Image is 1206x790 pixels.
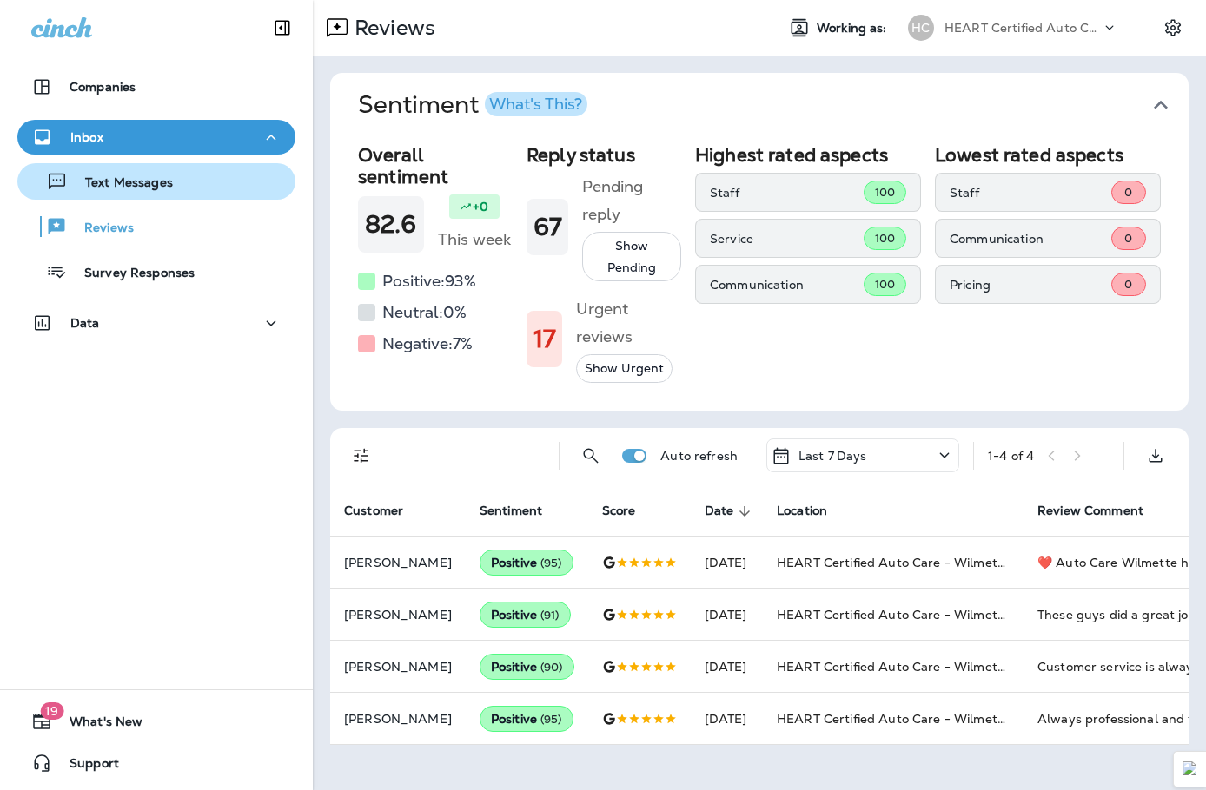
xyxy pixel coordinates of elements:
[950,278,1111,292] p: Pricing
[480,654,574,680] div: Positive
[908,15,934,41] div: HC
[52,714,142,735] span: What's New
[52,756,119,777] span: Support
[382,330,473,358] h5: Negative: 7 %
[480,504,542,518] span: Sentiment
[602,504,636,518] span: Score
[602,504,659,519] span: Score
[533,325,555,353] h1: 17
[950,186,1111,200] p: Staff
[344,73,1203,137] button: SentimentWhat's This?
[358,90,587,120] h1: Sentiment
[473,198,488,215] p: +0
[348,15,435,41] p: Reviews
[875,185,895,200] span: 100
[710,186,864,200] p: Staff
[576,295,681,351] h5: Urgent reviews
[344,608,452,622] p: [PERSON_NAME]
[17,306,295,340] button: Data
[777,555,1010,570] span: HEART Certified Auto Care - Wilmette
[576,354,673,383] button: Show Urgent
[68,175,173,192] p: Text Messages
[17,120,295,155] button: Inbox
[660,449,738,463] p: Auto refresh
[540,608,560,622] span: ( 91 )
[875,231,895,246] span: 100
[817,21,891,36] span: Working as:
[489,96,582,112] div: What's This?
[950,232,1111,246] p: Communication
[988,449,1034,463] div: 1 - 4 of 4
[1124,185,1132,200] span: 0
[691,537,764,589] td: [DATE]
[1124,231,1132,246] span: 0
[17,208,295,245] button: Reviews
[17,704,295,739] button: 19What's New
[777,607,1010,622] span: HEART Certified Auto Care - Wilmette
[582,173,681,228] h5: Pending reply
[935,144,1161,166] h2: Lowest rated aspects
[944,21,1101,35] p: HEART Certified Auto Care
[777,504,850,519] span: Location
[344,712,452,726] p: [PERSON_NAME]
[691,693,764,745] td: [DATE]
[70,130,103,144] p: Inbox
[438,226,511,253] h5: This week
[480,706,573,732] div: Positive
[344,660,452,674] p: [PERSON_NAME]
[1138,438,1173,473] button: Export as CSV
[344,504,426,519] span: Customer
[40,702,63,720] span: 19
[540,556,562,570] span: ( 95 )
[382,299,467,326] h5: Neutral: 0 %
[258,10,307,45] button: Collapse Sidebar
[540,712,562,727] span: ( 95 )
[1037,504,1166,519] span: Review Comment
[777,504,827,518] span: Location
[533,213,561,241] h1: 67
[70,80,136,94] p: Companies
[344,504,403,518] span: Customer
[67,266,195,282] p: Survey Responses
[17,163,295,200] button: Text Messages
[344,438,379,473] button: Filters
[1157,12,1189,43] button: Settings
[1124,277,1132,292] span: 0
[710,278,864,292] p: Communication
[485,92,587,116] button: What's This?
[798,449,867,463] p: Last 7 Days
[344,556,452,569] p: [PERSON_NAME]
[777,711,1010,727] span: HEART Certified Auto Care - Wilmette
[777,659,1010,675] span: HEART Certified Auto Care - Wilmette
[480,504,565,519] span: Sentiment
[358,144,513,188] h2: Overall sentiment
[67,221,134,237] p: Reviews
[480,550,573,576] div: Positive
[382,267,476,295] h5: Positive: 93 %
[527,144,681,166] h2: Reply status
[691,641,764,693] td: [DATE]
[540,660,563,675] span: ( 90 )
[705,504,757,519] span: Date
[705,504,734,518] span: Date
[710,232,864,246] p: Service
[582,232,681,281] button: Show Pending
[480,602,571,628] div: Positive
[17,253,295,290] button: Survey Responses
[691,589,764,641] td: [DATE]
[70,316,100,330] p: Data
[875,277,895,292] span: 100
[695,144,921,166] h2: Highest rated aspects
[330,137,1189,411] div: SentimentWhat's This?
[1183,761,1198,777] img: Detect Auto
[17,746,295,780] button: Support
[365,210,417,239] h1: 82.6
[1037,504,1143,518] span: Review Comment
[573,438,608,473] button: Search Reviews
[17,69,295,104] button: Companies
